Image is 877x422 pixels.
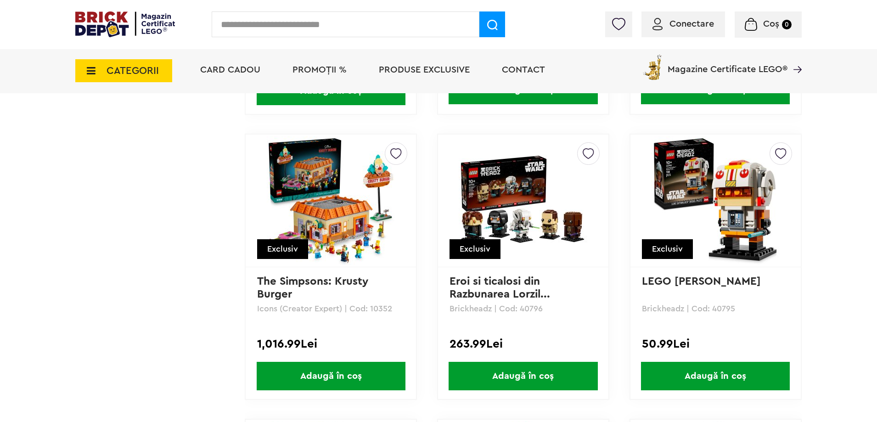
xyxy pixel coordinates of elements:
[257,239,308,259] div: Exclusiv
[257,338,405,350] div: 1,016.99Lei
[651,136,780,265] img: LEGO Luke Skywalker
[107,66,159,76] span: CATEGORII
[379,65,470,74] a: Produse exclusive
[642,304,789,313] p: Brickheadz | Cod: 40795
[267,136,395,265] img: The Simpsons: Krusty Burger
[200,65,260,74] a: Card Cadou
[438,362,608,390] a: Adaugă în coș
[257,304,405,313] p: Icons (Creator Expert) | Cod: 10352
[787,53,802,62] a: Magazine Certificate LEGO®
[502,65,545,74] a: Contact
[246,362,416,390] a: Adaugă în coș
[630,362,801,390] a: Adaugă în coș
[450,304,597,313] p: Brickheadz | Cod: 40796
[450,239,500,259] div: Exclusiv
[642,276,761,287] a: LEGO [PERSON_NAME]
[257,362,405,390] span: Adaugă în coș
[450,276,550,300] a: Eroi si ticalosi din Razbunarea Lorzil...
[459,136,587,265] img: Eroi si ticalosi din Razbunarea Lorzilor Sith
[641,362,790,390] span: Adaugă în coș
[669,19,714,28] span: Conectare
[449,362,597,390] span: Adaugă în coș
[642,239,693,259] div: Exclusiv
[257,276,371,300] a: The Simpsons: Krusty Burger
[652,19,714,28] a: Conectare
[668,53,787,74] span: Magazine Certificate LEGO®
[292,65,347,74] a: PROMOȚII %
[763,19,779,28] span: Coș
[642,338,789,350] div: 50.99Lei
[782,20,792,29] small: 0
[450,338,597,350] div: 263.99Lei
